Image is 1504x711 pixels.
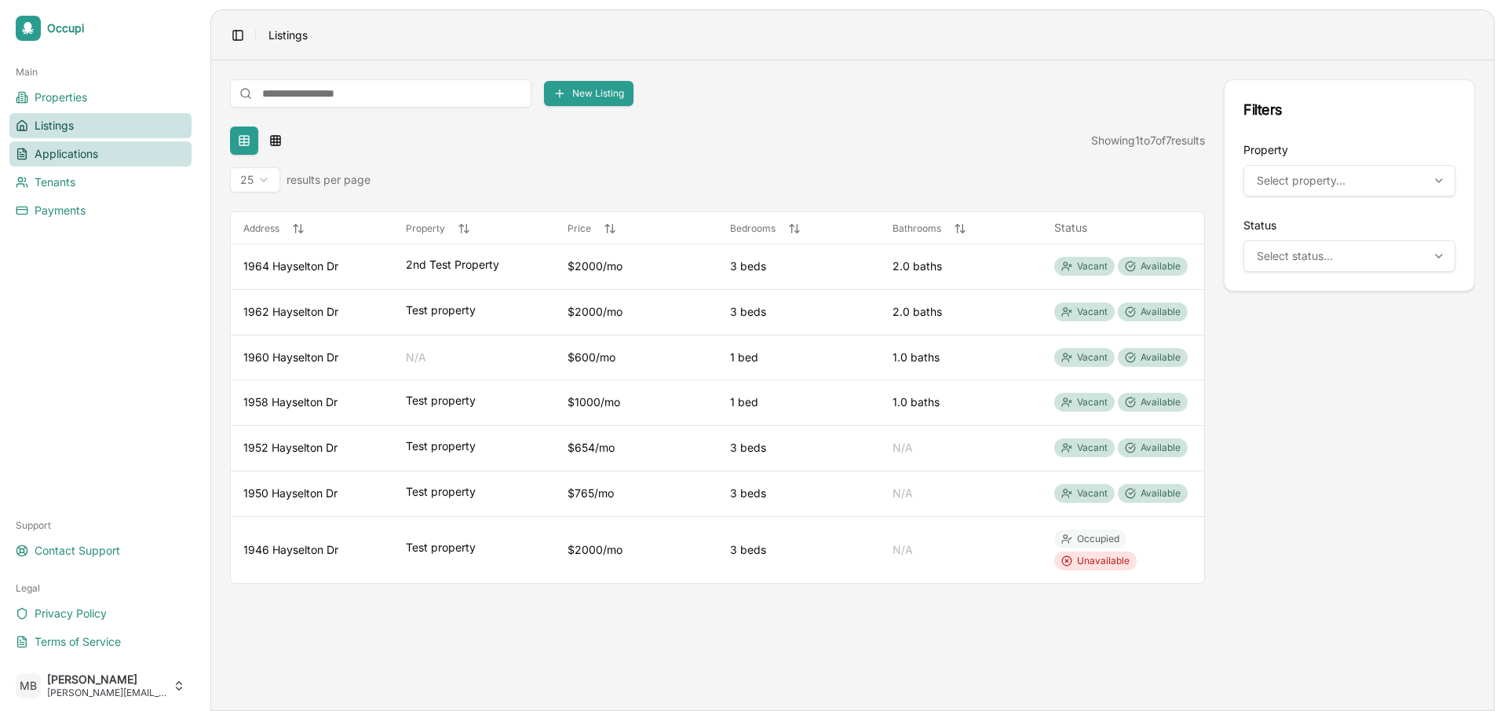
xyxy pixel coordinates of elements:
[730,222,867,235] button: Bedrooms
[1257,173,1345,189] span: Select property...
[35,634,121,650] span: Terms of Service
[730,486,867,501] div: 3 beds
[1141,306,1181,318] span: Available
[16,673,41,698] span: MB
[9,538,192,563] a: Contact Support
[730,440,867,456] div: 3 beds
[1077,260,1108,273] span: Vacant
[893,222,941,234] span: Bathrooms
[730,222,776,234] span: Bedrooms
[243,222,381,235] button: Address
[268,27,308,43] span: Listings
[9,667,192,705] button: MB[PERSON_NAME][PERSON_NAME][EMAIL_ADDRESS][DOMAIN_NAME]
[1077,442,1108,454] span: Vacant
[406,257,499,273] span: 2nd Test Property
[1077,306,1108,318] span: Vacant
[730,304,867,320] div: 3 beds
[1141,396,1181,409] span: Available
[1091,133,1205,148] div: Showing 1 to 7 of 7 results
[287,172,371,188] span: results per page
[568,440,705,456] div: $654/mo
[568,542,705,558] div: $2000/mo
[243,304,381,320] div: 1962 Hayselton Dr
[893,304,1030,320] div: 2.0 baths
[568,350,705,365] div: $600/mo
[730,542,867,558] div: 3 beds
[568,394,705,410] div: $1000/mo
[47,673,166,687] span: [PERSON_NAME]
[9,85,192,110] a: Properties
[9,60,192,85] div: Main
[893,222,1030,235] button: Bathrooms
[243,486,381,501] div: 1950 Hayselton Dr
[1077,555,1130,567] span: Unavailable
[35,606,107,621] span: Privacy Policy
[230,126,258,155] button: Tabular view with sorting
[243,222,279,234] span: Address
[9,113,192,138] a: Listings
[406,222,445,234] span: Property
[9,141,192,167] a: Applications
[1141,260,1181,273] span: Available
[268,27,308,43] nav: breadcrumb
[9,629,192,654] a: Terms of Service
[568,222,591,234] span: Price
[893,543,913,556] span: N/A
[9,9,192,47] a: Occupi
[572,87,624,100] span: New Listing
[893,258,1030,274] div: 2.0 baths
[406,484,476,500] span: Test property
[9,601,192,626] a: Privacy Policy
[1077,487,1108,500] span: Vacant
[568,486,705,501] div: $765/mo
[9,513,192,538] div: Support
[406,302,476,318] span: Test property
[1243,165,1455,196] button: Multi-select: 0 of 2 options selected. Select property...
[261,126,290,155] button: Card-based grid layout
[243,394,381,410] div: 1958 Hayselton Dr
[1077,533,1119,545] span: Occupied
[730,350,867,365] div: 1 bed
[544,81,633,106] button: New Listing
[406,393,476,409] span: Test property
[9,170,192,195] a: Tenants
[1243,99,1455,121] div: Filters
[243,258,381,274] div: 1964 Hayselton Dr
[243,542,381,558] div: 1946 Hayselton Dr
[243,350,381,365] div: 1960 Hayselton Dr
[243,440,381,456] div: 1952 Hayselton Dr
[35,543,120,559] span: Contact Support
[9,198,192,223] a: Payments
[1141,442,1181,454] span: Available
[1141,487,1181,500] span: Available
[1077,351,1108,364] span: Vacant
[893,350,1030,365] div: 1.0 baths
[893,486,913,500] span: N/A
[47,21,185,35] span: Occupi
[568,258,705,274] div: $2000/mo
[568,222,705,235] button: Price
[406,438,476,454] span: Test property
[35,90,87,105] span: Properties
[406,222,543,235] button: Property
[406,540,476,555] span: Test property
[1077,396,1108,409] span: Vacant
[1257,248,1333,264] span: Select status...
[568,304,705,320] div: $2000/mo
[35,146,98,162] span: Applications
[1243,240,1455,272] button: Multi-select: 0 of 4 options selected. Select status...
[35,174,75,190] span: Tenants
[35,118,74,134] span: Listings
[1243,143,1288,156] label: Property
[1141,351,1181,364] span: Available
[893,441,913,454] span: N/A
[35,203,86,218] span: Payments
[1243,218,1276,232] label: Status
[9,576,192,601] div: Legal
[893,394,1030,410] div: 1.0 baths
[1054,221,1087,234] span: Status
[406,350,426,364] span: N/A
[47,687,166,699] span: [PERSON_NAME][EMAIL_ADDRESS][DOMAIN_NAME]
[730,258,867,274] div: 3 beds
[730,394,867,410] div: 1 bed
